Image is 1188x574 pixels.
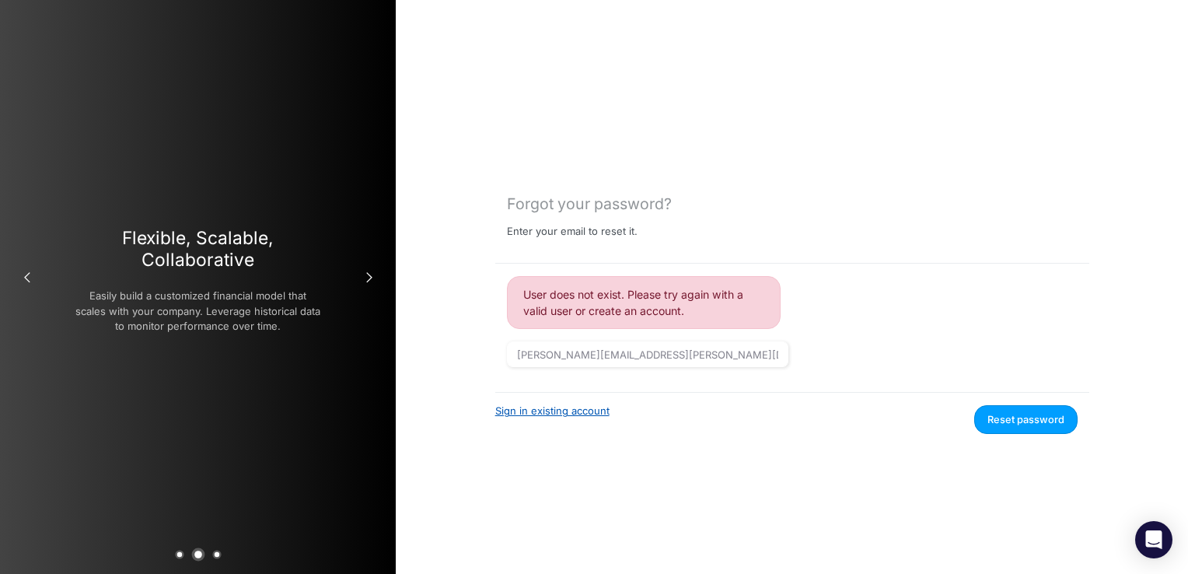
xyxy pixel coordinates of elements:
[507,195,1078,213] div: Forgot your password?
[75,289,321,334] p: Easily build a customized financial model that scales with your company. Leverage historical data...
[12,262,43,293] button: Previous
[175,550,183,558] button: 1
[507,226,638,238] p: Enter your email to reset it.
[191,548,204,561] button: 2
[507,276,781,329] div: User does not exist. Please try again with a valid user or create an account.
[1135,521,1172,558] div: Open Intercom Messenger
[507,341,788,368] input: Email
[974,405,1078,434] button: Reset password
[212,550,221,558] button: 3
[353,262,384,293] button: Next
[75,227,321,270] h3: Flexible, Scalable, Collaborative
[495,404,610,417] a: Sign in existing account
